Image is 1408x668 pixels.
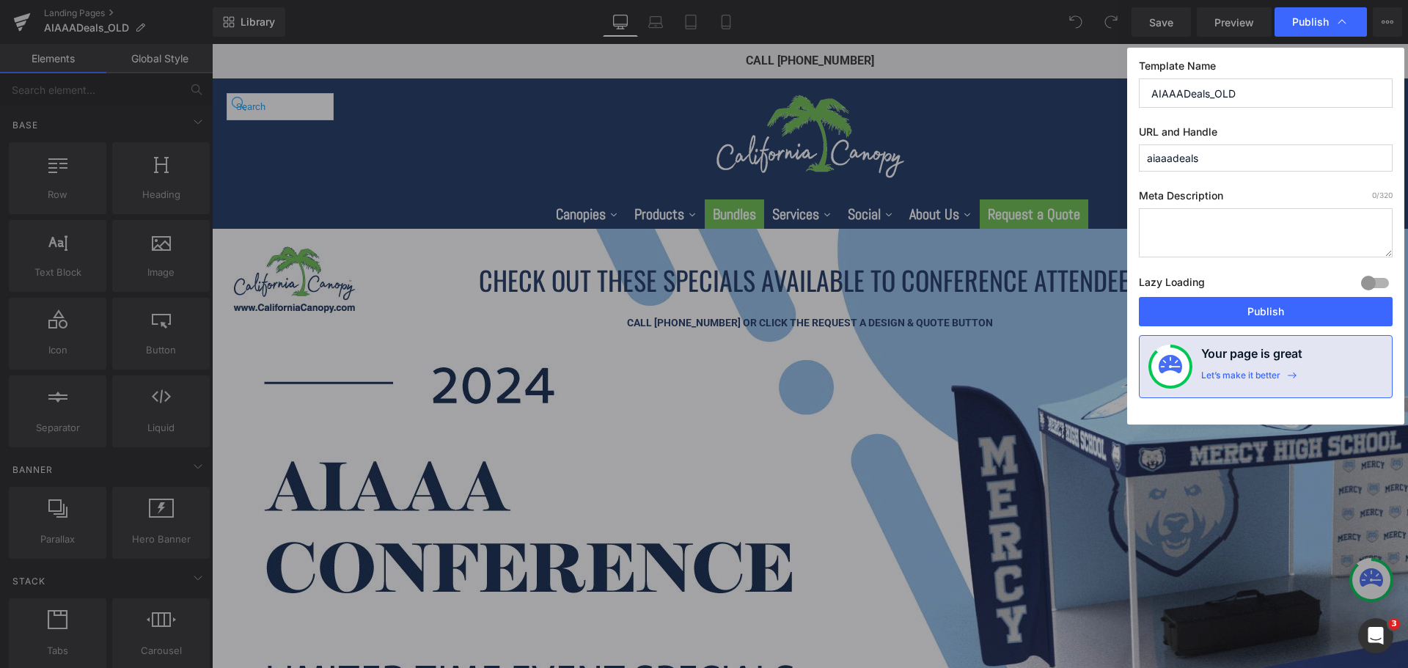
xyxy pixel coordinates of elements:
[1292,15,1329,29] span: Publish
[689,155,768,185] a: About Us
[1388,618,1400,630] span: 3
[501,160,544,180] span: Bundles
[422,160,472,180] span: Products
[1372,191,1376,199] span: 0
[1159,355,1182,378] img: onboarding-status.svg
[415,273,781,285] span: CALL [PHONE_NUMBER] OR CLICK THE REQUEST A DESIGN & QUOTE BUTTON
[776,160,868,180] span: Request a Quote
[1139,59,1393,78] label: Template Name
[1139,125,1393,144] label: URL and Handle
[628,155,689,185] a: Social
[1201,370,1280,389] div: Let’s make it better
[1372,191,1393,199] span: /320
[560,160,607,180] span: Services
[1358,618,1393,653] iframe: Intercom live chat
[493,155,552,185] a: Bundles
[1201,345,1302,370] h4: Your page is great
[15,49,122,76] input: Search
[552,155,628,185] a: Services
[16,7,1180,27] p: CALL [PHONE_NUMBER]
[336,155,414,185] a: Canopies
[267,216,930,255] font: CHECK OUT THESE SPECIALS AVAILABLE TO CONFERENCE ATTENDEES
[1139,273,1205,297] label: Lazy Loading
[499,49,697,136] img: California Canopy
[344,160,394,180] span: Canopies
[1139,189,1393,208] label: Meta Description
[768,155,876,185] a: Request a Quote
[697,160,747,180] span: About Us
[1139,297,1393,326] button: Publish
[414,155,493,185] a: Products
[636,160,669,180] span: Social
